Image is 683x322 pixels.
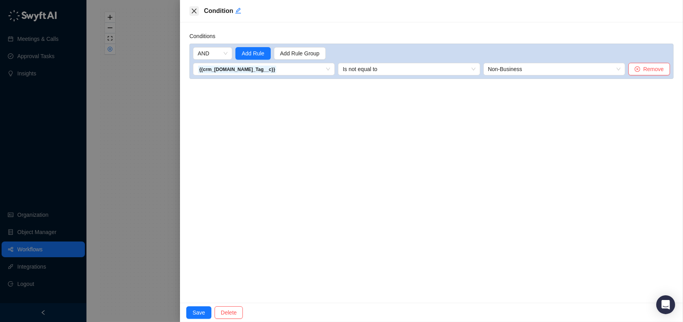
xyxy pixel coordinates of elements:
button: Save [186,306,211,319]
div: Open Intercom Messenger [656,295,675,314]
span: close [191,8,197,14]
span: Non-Business [488,63,621,75]
button: Close [189,6,199,16]
span: Remove [643,65,664,73]
button: Delete [215,306,243,319]
h5: Condition [204,6,672,16]
button: Add Rule [235,47,271,60]
button: Add Rule Group [274,47,326,60]
span: close-circle [635,66,640,72]
span: Add Rule [242,49,264,58]
span: Delete [221,308,237,317]
span: edit [235,7,241,14]
button: Remove [628,63,670,75]
span: Is not equal to [343,63,475,75]
strong: {{crm_[DOMAIN_NAME]_Tag__c}} [199,67,275,72]
span: Save [193,308,205,317]
span: AND [198,48,228,59]
div: Query builder [189,44,674,79]
button: Edit [235,6,241,16]
span: Add Rule Group [280,49,319,58]
label: Conditions [189,32,221,40]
